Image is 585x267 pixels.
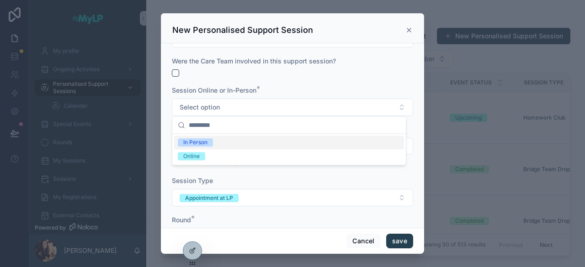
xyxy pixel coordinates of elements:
div: Suggestions [172,134,406,165]
span: Round [172,216,191,224]
span: Session Online or In-Person [172,86,256,94]
div: In Person [183,138,207,147]
span: Select option [180,103,220,112]
span: Session Type [172,177,213,184]
button: Cancel [346,234,380,248]
div: Online [183,152,200,160]
span: Were the Care Team involved in this support session? [172,57,336,65]
h3: New Personalised Support Session [172,25,313,36]
button: save [386,234,413,248]
button: Select Button [172,99,413,116]
div: Appointment at LP [185,194,233,202]
button: Select Button [172,189,413,206]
